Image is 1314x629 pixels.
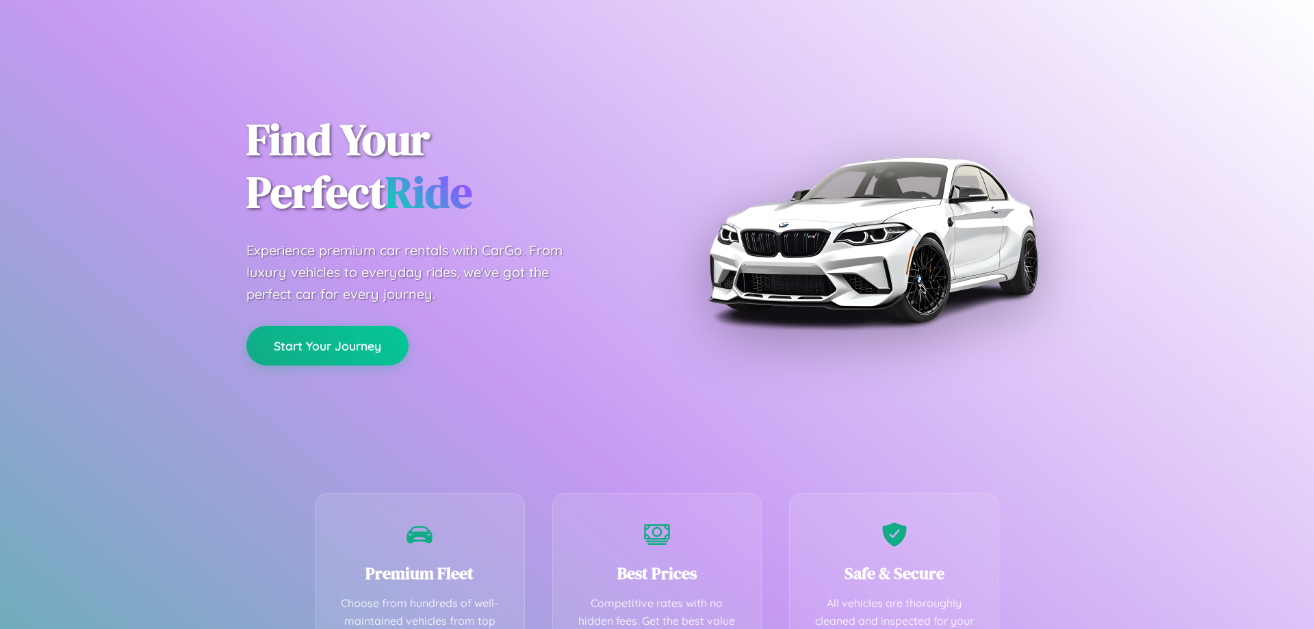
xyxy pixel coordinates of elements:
[385,162,472,222] span: Ride
[810,562,978,585] h3: Safe & Secure
[336,562,504,585] h3: Premium Fleet
[574,562,741,585] h3: Best Prices
[246,114,636,219] h1: Find Your Perfect
[701,68,1044,411] img: Premium BMW car rental vehicle
[246,326,409,365] button: Start Your Journey
[246,240,589,305] p: Experience premium car rentals with CarGo. From luxury vehicles to everyday rides, we've got the ...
